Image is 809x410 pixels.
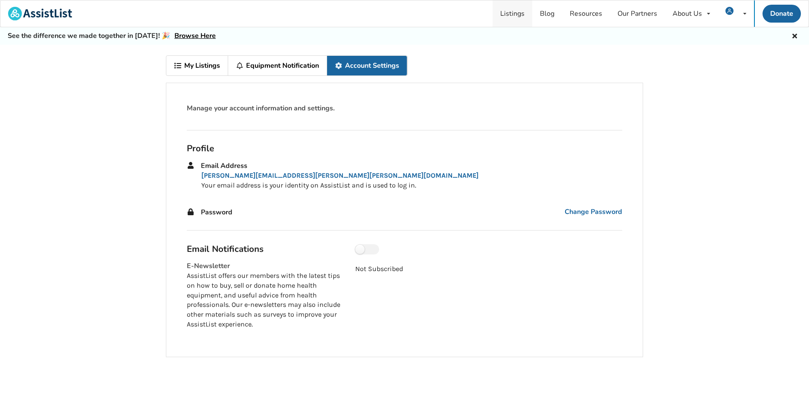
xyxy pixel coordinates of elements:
[610,0,665,27] a: Our Partners
[8,7,72,20] img: assistlist-logo
[201,181,622,191] p: Your email address is your identity on AssistList and is used to log in.
[763,5,801,23] a: Donate
[201,208,232,217] span: Password
[565,207,622,217] span: Change Password
[187,104,622,113] div: Manage your account information and settings.
[187,271,342,329] p: AssistList offers our members with the latest tips on how to buy, sell or donate home health equi...
[493,0,532,27] a: Listings
[228,56,327,75] a: Equipment Notification
[166,56,228,75] a: My Listings
[327,56,407,75] a: Account Settings
[174,31,216,40] a: Browse Here
[201,161,247,170] span: Email Address
[532,0,562,27] a: Blog
[673,10,702,17] div: About Us
[355,264,622,274] p: Not Subscribed
[187,243,342,254] div: Email Notifications
[187,143,622,154] div: Profile
[8,32,216,40] h5: See the difference we made together in [DATE]! 🎉
[725,7,734,15] img: user icon
[201,171,622,181] p: [PERSON_NAME][EMAIL_ADDRESS][PERSON_NAME][PERSON_NAME][DOMAIN_NAME]
[562,0,610,27] a: Resources
[187,261,230,271] span: E-Newsletter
